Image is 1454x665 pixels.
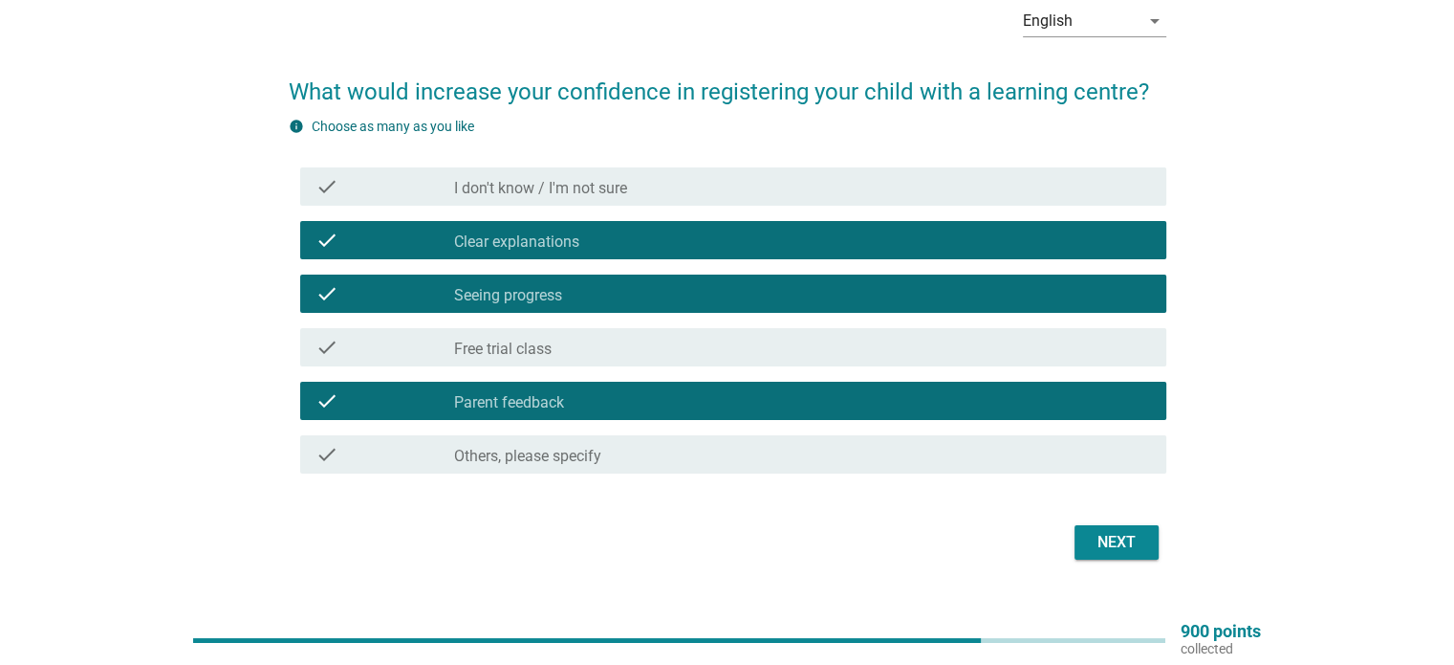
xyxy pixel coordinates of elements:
[312,119,474,134] label: Choose as many as you like
[315,389,338,412] i: check
[454,286,562,305] label: Seeing progress
[1023,12,1073,30] div: English
[1181,640,1261,657] p: collected
[454,447,601,466] label: Others, please specify
[289,119,304,134] i: info
[454,340,552,359] label: Free trial class
[454,233,579,252] label: Clear explanations
[1090,531,1143,554] div: Next
[315,229,338,252] i: check
[289,55,1166,109] h2: What would increase your confidence in registering your child with a learning centre?
[454,179,627,198] label: I don't know / I'm not sure
[315,175,338,198] i: check
[1143,10,1166,33] i: arrow_drop_down
[1181,623,1261,640] p: 900 points
[315,336,338,359] i: check
[1074,525,1159,560] button: Next
[315,282,338,305] i: check
[315,443,338,466] i: check
[454,393,564,412] label: Parent feedback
